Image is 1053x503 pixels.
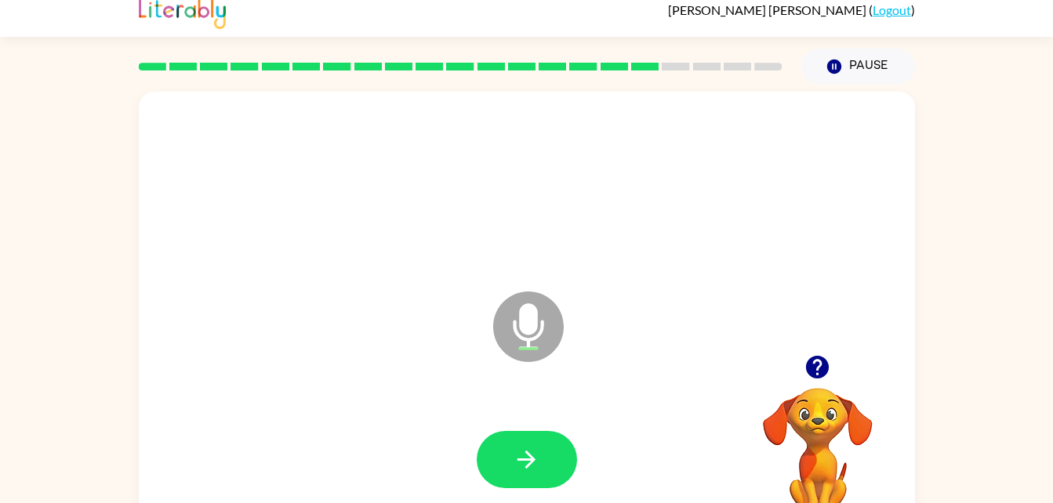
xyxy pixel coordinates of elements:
span: [PERSON_NAME] [PERSON_NAME] [668,2,869,17]
a: Logout [873,2,911,17]
div: ( ) [668,2,915,17]
button: Pause [801,49,915,85]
